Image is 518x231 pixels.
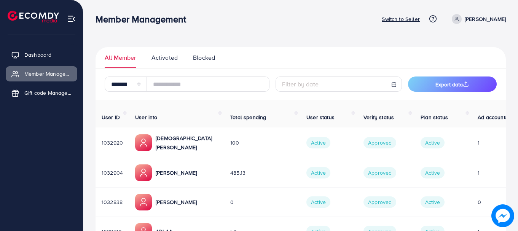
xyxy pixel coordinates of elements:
span: Verify status [363,113,394,121]
span: Activated [151,53,178,62]
span: Approved [363,137,396,148]
a: Dashboard [6,47,77,62]
span: Active [421,137,445,148]
span: Member Management [24,70,72,78]
span: Ad accounts [478,113,508,121]
span: 1 [478,139,480,147]
p: [DEMOGRAPHIC_DATA][PERSON_NAME] [156,134,218,152]
img: logo [8,11,59,22]
span: 100 [230,139,239,147]
p: [PERSON_NAME] [156,168,197,177]
span: Plan status [421,113,448,121]
span: 0 [230,198,234,206]
span: Total spending [230,113,266,121]
img: menu [67,14,76,23]
span: Active [421,167,445,178]
span: Blocked [193,53,215,62]
span: Filter by date [282,80,319,88]
span: User info [135,113,157,121]
span: 1 [478,169,480,177]
p: Switch to Seller [382,14,420,24]
span: Gift code Management [24,89,72,97]
span: Active [306,196,330,208]
span: 485.13 [230,169,245,177]
span: 1032838 [102,198,123,206]
img: ic-member-manager.00abd3e0.svg [135,134,152,151]
span: Active [306,167,330,178]
h3: Member Management [96,14,192,25]
img: ic-member-manager.00abd3e0.svg [135,164,152,181]
p: [PERSON_NAME] [156,198,197,207]
span: 1032904 [102,169,123,177]
span: User ID [102,113,120,121]
span: 1032920 [102,139,123,147]
span: Dashboard [24,51,51,59]
span: Approved [363,167,396,178]
span: Approved [363,196,396,208]
button: Export data [408,76,497,92]
span: Active [421,196,445,208]
p: [PERSON_NAME] [465,14,506,24]
a: [PERSON_NAME] [449,14,506,24]
a: Member Management [6,66,77,81]
span: 0 [478,198,481,206]
span: Active [306,137,330,148]
span: All Member [105,53,136,62]
span: Export data [435,81,469,88]
img: ic-member-manager.00abd3e0.svg [135,194,152,210]
span: User status [306,113,335,121]
a: Gift code Management [6,85,77,100]
img: image [492,205,514,227]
